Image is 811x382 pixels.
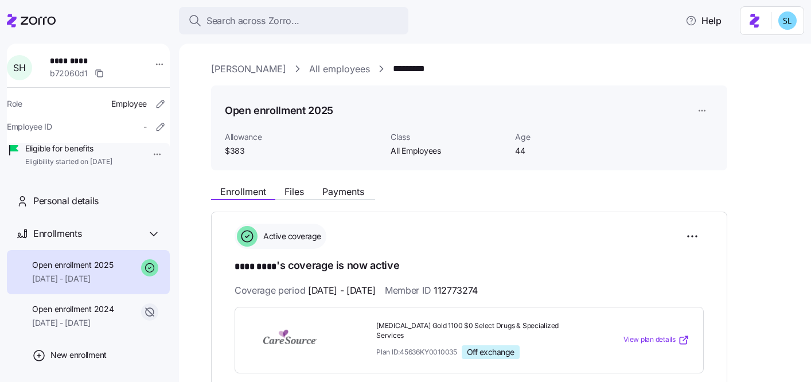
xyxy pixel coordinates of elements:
[32,317,114,329] span: [DATE] - [DATE]
[32,303,114,315] span: Open enrollment 2024
[225,103,333,118] h1: Open enrollment 2025
[376,321,577,341] span: [MEDICAL_DATA] Gold 1100 $0 Select Drugs & Specialized Services
[25,143,112,154] span: Eligible for benefits
[225,131,381,143] span: Allowance
[32,273,113,284] span: [DATE] - [DATE]
[778,11,797,30] img: 7c620d928e46699fcfb78cede4daf1d1
[515,145,630,157] span: 44
[235,283,376,298] span: Coverage period
[211,62,286,76] a: [PERSON_NAME]
[50,68,88,79] span: b72060d1
[206,14,299,28] span: Search across Zorro...
[7,121,52,132] span: Employee ID
[385,283,478,298] span: Member ID
[308,283,376,298] span: [DATE] - [DATE]
[50,349,107,361] span: New enrollment
[391,131,506,143] span: Class
[376,347,457,357] span: Plan ID: 45636KY0010035
[391,145,506,157] span: All Employees
[309,62,370,76] a: All employees
[623,334,689,346] a: View plan details
[260,231,321,242] span: Active coverage
[179,7,408,34] button: Search across Zorro...
[623,334,676,345] span: View plan details
[220,187,266,196] span: Enrollment
[284,187,304,196] span: Files
[33,227,81,241] span: Enrollments
[434,283,478,298] span: 112773274
[515,131,630,143] span: Age
[322,187,364,196] span: Payments
[235,258,704,274] h1: 's coverage is now active
[32,259,113,271] span: Open enrollment 2025
[13,63,25,72] span: S H
[467,347,514,357] span: Off exchange
[143,121,147,132] span: -
[7,98,22,110] span: Role
[111,98,147,110] span: Employee
[685,14,722,28] span: Help
[249,327,332,353] img: CareSource
[225,145,381,157] span: $383
[676,9,731,32] button: Help
[25,157,112,167] span: Eligibility started on [DATE]
[33,194,99,208] span: Personal details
